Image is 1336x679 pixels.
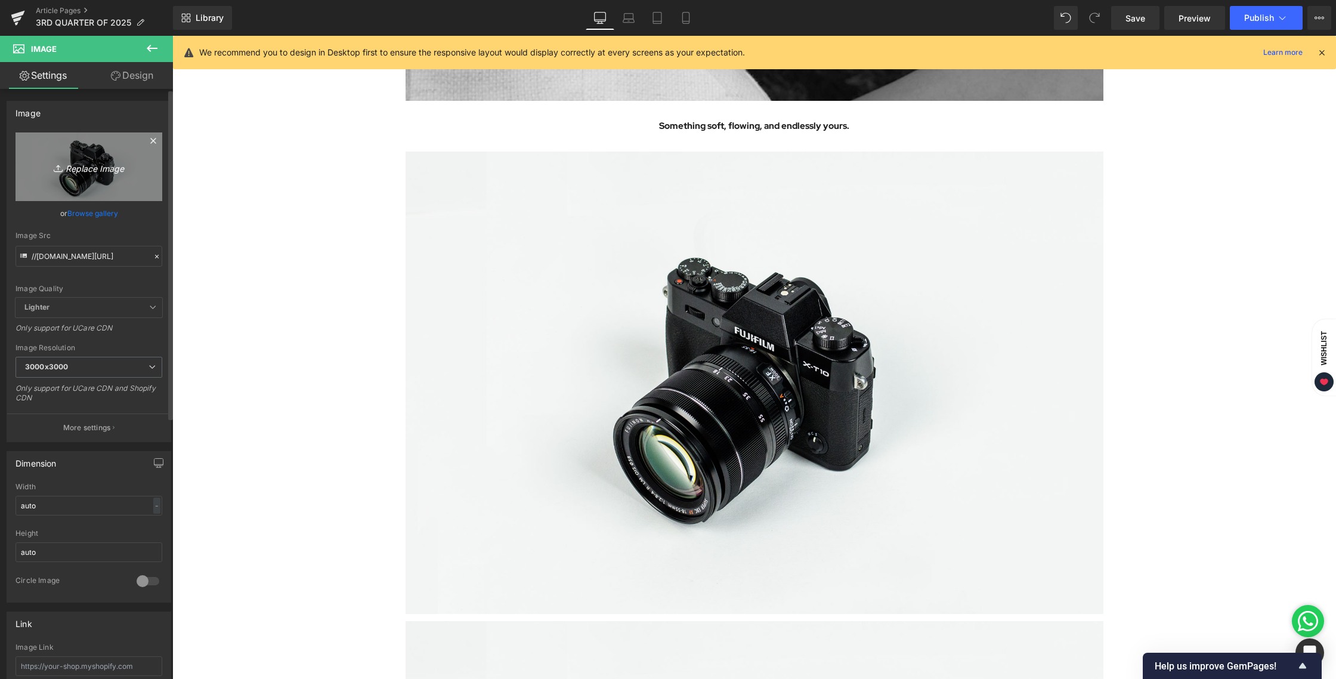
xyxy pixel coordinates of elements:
div: Image Quality [16,285,162,293]
a: Article Pages [36,6,173,16]
input: auto [16,542,162,562]
p: Something soft, flowing, and endlessly yours. [233,83,931,98]
span: Library [196,13,224,23]
div: Dimension [16,452,57,468]
div: Image Resolution [16,344,162,352]
span: Image [31,44,57,54]
b: 3000x3000 [25,362,68,371]
button: Show survey - Help us improve GemPages! [1155,659,1310,673]
span: Help us improve GemPages! [1155,661,1295,672]
button: Publish [1230,6,1303,30]
a: Desktop [586,6,614,30]
button: More [1307,6,1331,30]
p: We recommend you to design in Desktop first to ensure the responsive layout would display correct... [199,46,745,59]
i: Replace Image [41,159,137,174]
div: Link [16,612,32,629]
input: https://your-shop.myshopify.com [16,656,162,676]
div: Only support for UCare CDN [16,323,162,341]
span: Publish [1244,13,1274,23]
a: Tablet [643,6,672,30]
a: Browse gallery [67,203,118,224]
span: 3RD QUARTER OF 2025 [36,18,131,27]
div: Open Intercom Messenger [1295,638,1324,667]
span: Preview [1179,12,1211,24]
div: or [16,207,162,220]
button: Redo [1083,6,1106,30]
button: More settings [7,413,171,442]
a: Laptop [614,6,643,30]
div: Image Link [16,643,162,652]
a: Preview [1164,6,1225,30]
input: Link [16,246,162,267]
div: - [153,498,160,514]
input: auto [16,496,162,516]
a: Mobile [672,6,700,30]
div: Circle Image [16,576,125,588]
p: More settings [63,422,111,433]
span: Save [1125,12,1145,24]
button: Undo [1054,6,1078,30]
b: Lighter [24,303,50,311]
div: Only support for UCare CDN and Shopify CDN [16,384,162,411]
div: Height [16,529,162,538]
a: New Library [173,6,232,30]
div: Image [16,101,41,118]
a: Learn more [1258,45,1307,60]
div: Width [16,483,162,491]
div: Image Src [16,232,162,240]
a: Design [89,62,175,89]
